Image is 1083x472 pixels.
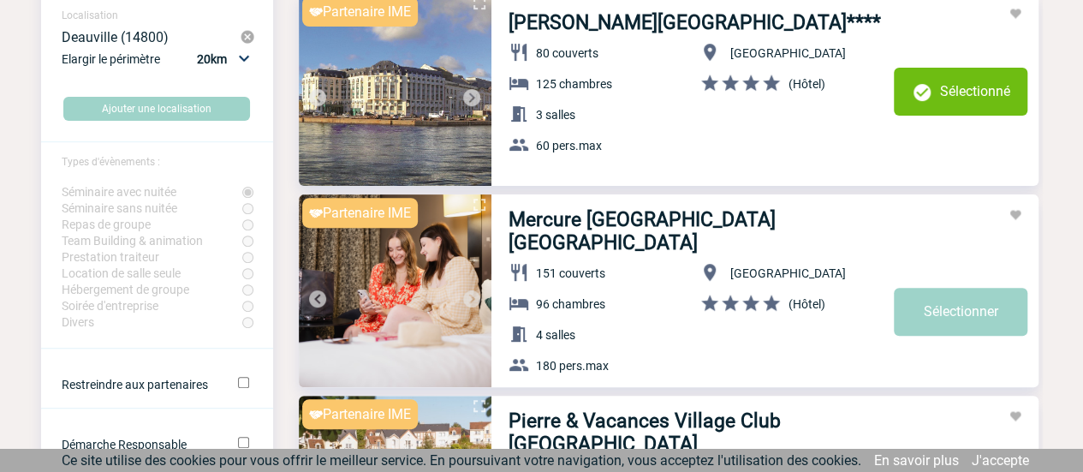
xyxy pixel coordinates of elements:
img: baseline_hotel_white_24dp-b.png [509,73,529,93]
span: [GEOGRAPHIC_DATA] [730,266,846,280]
span: 60 pers.max [536,139,602,152]
img: baseline_restaurant_white_24dp-b.png [509,42,529,63]
img: baseline_meeting_room_white_24dp-b.png [509,324,529,344]
span: (Hôtel) [788,77,825,91]
label: Séminaire sans nuitée [62,201,242,215]
img: baseline_group_white_24dp-b.png [509,134,529,155]
label: Team Building & animation [62,234,242,248]
label: Repas de groupe [62,218,242,231]
span: 3 salles [536,108,575,122]
button: Sélectionné [894,68,1027,116]
label: Hébergement de groupe [62,283,242,296]
span: 4 salles [536,328,575,342]
div: Partenaire IME [302,399,418,429]
img: cancel-24-px-g.png [240,29,255,45]
label: Ne filtrer que sur les établissements ayant un partenariat avec IME [62,378,215,391]
img: baseline_restaurant_white_24dp-b.png [509,262,529,283]
button: Ajouter une localisation [63,97,250,121]
span: 80 couverts [536,46,598,60]
label: Séminaire avec nuitée [62,185,242,199]
img: partnaire IME [309,209,323,218]
a: En savoir plus [874,452,959,469]
img: baseline_location_on_white_24dp-b.png [699,42,720,63]
span: Ce site utilise des cookies pour vous offrir le meilleur service. En poursuivant votre navigation... [62,452,861,469]
span: Types d'évènements : [62,156,160,168]
div: Elargir le périmètre [62,48,256,83]
span: 96 chambres [536,297,605,311]
span: (Hôtel) [788,297,825,311]
label: Location de salle seule [62,266,242,280]
img: Ajouter aux favoris [1009,7,1022,21]
a: Pierre & Vacances Village Club [GEOGRAPHIC_DATA] [509,409,894,456]
img: partnaire IME [309,8,323,16]
label: Soirée d'entreprise [62,299,242,313]
span: 180 pers.max [536,359,609,373]
input: Démarche Responsable [238,437,249,448]
label: Démarche Responsable [62,438,215,451]
div: Deauville (14800) [62,29,241,45]
div: Partenaire IME [302,198,418,228]
input: Ne filtrer que sur les établissements ayant un partenariat avec IME [238,377,249,388]
a: Mercure [GEOGRAPHIC_DATA] [GEOGRAPHIC_DATA] [509,208,894,254]
span: 151 couverts [536,266,605,280]
label: Prestation traiteur [62,250,242,264]
span: [GEOGRAPHIC_DATA] [730,46,846,60]
span: 125 chambres [536,77,612,91]
img: partnaire IME [309,410,323,419]
a: [PERSON_NAME][GEOGRAPHIC_DATA]**** [509,11,881,34]
img: Ajouter aux favoris [1009,208,1022,222]
img: baseline_hotel_white_24dp-b.png [509,293,529,314]
a: J'accepte [972,452,1029,469]
a: Sélectionner [894,288,1027,336]
label: Divers [62,315,242,329]
img: Ajouter aux favoris [1009,409,1022,423]
img: baseline_group_white_24dp-b.png [509,355,529,375]
span: Localisation [62,9,118,21]
img: baseline_meeting_room_white_24dp-b.png [509,104,529,124]
img: baseline_location_on_white_24dp-b.png [699,262,720,283]
img: 2.jpg [299,194,491,387]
